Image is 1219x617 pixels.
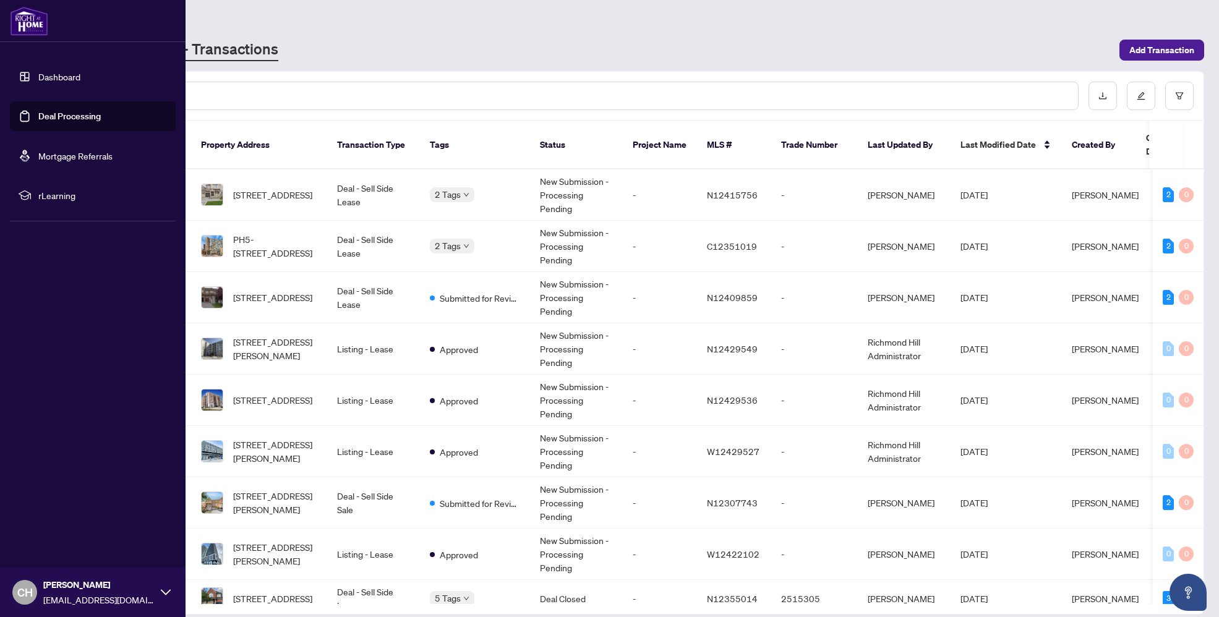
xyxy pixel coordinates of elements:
th: Project Name [623,121,697,169]
span: [PERSON_NAME] [1072,240,1139,252]
span: N12429536 [707,394,758,406]
div: 0 [1179,290,1194,305]
span: [EMAIL_ADDRESS][DOMAIN_NAME] [43,593,155,606]
span: Submitted for Review [440,291,520,305]
td: Listing - Lease [327,426,420,477]
img: thumbnail-img [202,287,223,308]
td: [PERSON_NAME] [858,477,951,529]
img: thumbnail-img [202,492,223,513]
td: New Submission - Processing Pending [530,477,623,529]
span: Add Transaction [1129,40,1194,60]
span: [DATE] [960,394,988,406]
span: [STREET_ADDRESS][PERSON_NAME] [233,438,317,465]
button: download [1089,82,1117,110]
span: [STREET_ADDRESS] [233,592,312,605]
img: thumbnail-img [202,338,223,359]
span: [DATE] [960,548,988,560]
span: [STREET_ADDRESS][PERSON_NAME] [233,335,317,362]
div: 0 [1179,187,1194,202]
span: edit [1137,91,1145,100]
span: [STREET_ADDRESS] [233,188,312,202]
span: [DATE] [960,189,988,200]
span: [DATE] [960,343,988,354]
a: Dashboard [38,71,80,82]
td: - [623,323,697,375]
span: Approved [440,343,478,356]
span: [DATE] [960,446,988,457]
span: [PERSON_NAME] [1072,343,1139,354]
button: edit [1127,82,1155,110]
span: PH5-[STREET_ADDRESS] [233,232,317,260]
span: [STREET_ADDRESS][PERSON_NAME] [233,540,317,568]
td: - [771,272,858,323]
span: [STREET_ADDRESS] [233,291,312,304]
div: 0 [1179,239,1194,253]
span: 2 Tags [435,187,461,202]
span: Approved [440,445,478,459]
button: Add Transaction [1119,40,1204,61]
span: 2 Tags [435,239,461,253]
button: filter [1165,82,1194,110]
span: [PERSON_NAME] [1072,446,1139,457]
td: New Submission - Processing Pending [530,426,623,477]
td: [PERSON_NAME] [858,272,951,323]
th: Transaction Type [327,121,420,169]
span: [PERSON_NAME] [43,578,155,592]
div: 0 [1179,547,1194,561]
img: thumbnail-img [202,184,223,205]
span: C12351019 [707,240,757,252]
div: 0 [1179,393,1194,407]
td: Deal - Sell Side Lease [327,169,420,221]
span: W12429527 [707,446,759,457]
span: down [463,595,469,602]
div: 2 [1163,495,1174,510]
td: - [771,221,858,272]
span: down [463,243,469,249]
td: Deal - Sell Side Lease [327,272,420,323]
td: Richmond Hill Administrator [858,426,951,477]
td: - [771,375,858,426]
td: New Submission - Processing Pending [530,375,623,426]
span: Submitted for Review [440,496,520,510]
span: N12307743 [707,497,758,508]
div: 2 [1163,187,1174,202]
span: [PERSON_NAME] [1072,394,1139,406]
td: - [623,169,697,221]
button: Open asap [1170,574,1207,611]
span: Last Modified Date [960,138,1036,151]
td: - [771,477,858,529]
td: Listing - Lease [327,375,420,426]
td: Deal - Sell Side Lease [327,221,420,272]
th: Property Address [191,121,327,169]
img: thumbnail-img [202,588,223,609]
span: [STREET_ADDRESS] [233,393,312,407]
th: Last Modified Date [951,121,1062,169]
td: New Submission - Processing Pending [530,323,623,375]
td: New Submission - Processing Pending [530,221,623,272]
div: 2 [1163,290,1174,305]
span: [DATE] [960,497,988,508]
span: [DATE] [960,292,988,303]
td: New Submission - Processing Pending [530,529,623,580]
span: Created Date [1146,131,1198,158]
span: N12355014 [707,593,758,604]
span: W12422102 [707,548,759,560]
span: [STREET_ADDRESS][PERSON_NAME] [233,489,317,516]
div: 3 [1163,591,1174,606]
img: thumbnail-img [202,236,223,257]
div: 0 [1179,341,1194,356]
span: CH [17,584,33,601]
th: MLS # [697,121,771,169]
td: - [623,375,697,426]
span: [DATE] [960,240,988,252]
span: rLearning [38,189,167,202]
th: Tags [420,121,530,169]
img: thumbnail-img [202,389,223,411]
td: - [623,221,697,272]
span: filter [1175,91,1184,100]
td: [PERSON_NAME] [858,169,951,221]
th: Last Updated By [858,121,951,169]
td: [PERSON_NAME] [858,529,951,580]
span: N12409859 [707,292,758,303]
span: N12429549 [707,343,758,354]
